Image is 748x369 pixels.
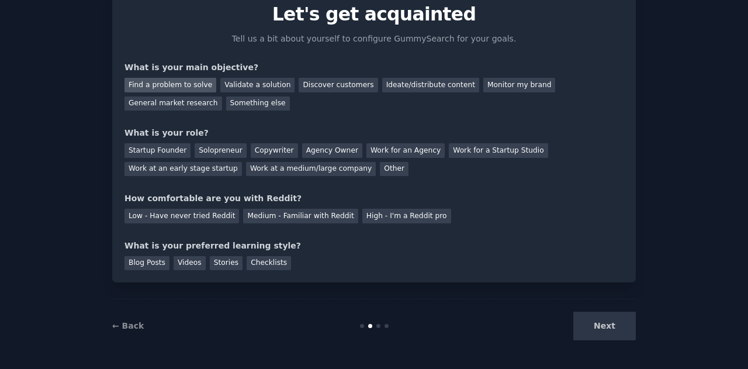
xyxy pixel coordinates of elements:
div: Work at a medium/large company [246,162,376,177]
div: Find a problem to solve [124,78,216,92]
div: Work for a Startup Studio [449,143,548,158]
div: Work for an Agency [366,143,445,158]
div: Stories [210,256,243,271]
div: High - I'm a Reddit pro [362,209,451,223]
div: What is your main objective? [124,61,624,74]
p: Let's get acquainted [124,4,624,25]
div: What is your preferred learning style? [124,240,624,252]
div: Blog Posts [124,256,169,271]
div: Work at an early stage startup [124,162,242,177]
div: How comfortable are you with Reddit? [124,192,624,205]
div: Videos [174,256,206,271]
a: ← Back [112,321,144,330]
div: What is your role? [124,127,624,139]
div: Other [380,162,408,177]
div: Checklists [247,256,291,271]
div: Ideate/distribute content [382,78,479,92]
div: Copywriter [251,143,298,158]
div: Monitor my brand [483,78,555,92]
div: Something else [226,96,290,111]
div: Solopreneur [195,143,246,158]
div: Agency Owner [302,143,362,158]
div: Startup Founder [124,143,191,158]
div: Medium - Familiar with Reddit [243,209,358,223]
div: Validate a solution [220,78,295,92]
div: General market research [124,96,222,111]
div: Discover customers [299,78,378,92]
div: Low - Have never tried Reddit [124,209,239,223]
p: Tell us a bit about yourself to configure GummySearch for your goals. [227,33,521,45]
